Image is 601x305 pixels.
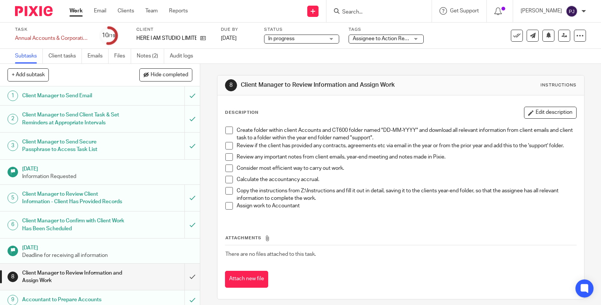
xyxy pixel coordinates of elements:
p: Create folder within client Accounts and CT600 folder named "DD-MM-YYYY" and download all relevan... [237,127,576,142]
div: Instructions [541,82,577,88]
h1: Client Manager to Send Client Task & Set Reminders at Appropriate Intervals [22,109,125,128]
div: 3 [8,140,18,151]
label: Status [264,27,339,33]
h1: [DATE] [22,163,193,173]
div: 8 [8,272,18,282]
h1: Client Manager to Confirm with Client Work Has Been Scheduled [22,215,125,234]
span: Assignee to Action Review Comments [353,36,442,41]
a: Files [114,49,131,63]
h1: Client Manager to Review Information and Assign Work [241,81,417,89]
span: Get Support [450,8,479,14]
a: Clients [118,7,134,15]
input: Search [341,9,409,16]
a: Subtasks [15,49,43,63]
span: Hide completed [151,72,188,78]
p: Deadline for receiving all information [22,252,193,259]
a: Client tasks [48,49,82,63]
div: 5 [8,193,18,203]
p: Calculate the accountancy accrual. [237,176,576,183]
img: svg%3E [566,5,578,17]
p: Information Requested [22,173,193,180]
img: Pixie [15,6,53,16]
a: Notes (2) [137,49,164,63]
span: Attachments [225,236,261,240]
h1: Client Manager to Review Client Information - Client Has Provided Records [22,189,125,208]
button: Hide completed [139,68,192,81]
button: + Add subtask [8,68,49,81]
small: /19 [109,34,115,38]
a: Emails [88,49,109,63]
div: 2 [8,114,18,124]
p: HERE I AM STUDIO LIMITED [136,35,196,42]
button: Attach new file [225,271,268,288]
h1: Client Manager to Send Email [22,90,125,101]
label: Tags [349,27,424,33]
p: Description [225,110,258,116]
div: 8 [225,79,237,91]
div: 1 [8,91,18,101]
h1: Client Manager to Send Secure Passphrase to Access Task List [22,136,125,156]
span: [DATE] [221,36,237,41]
p: Assign work to Accountant [237,202,576,210]
a: Email [94,7,106,15]
label: Task [15,27,90,33]
span: In progress [268,36,294,41]
a: Audit logs [170,49,199,63]
label: Client [136,27,211,33]
label: Due by [221,27,255,33]
a: Work [69,7,83,15]
p: Review if the client has provided any contracts, agreements etc via email in the year or from the... [237,142,576,149]
p: Copy the instructions from Z:\Instructions and fill it out in detail, saving it to the clients ye... [237,187,576,202]
a: Reports [169,7,188,15]
h1: [DATE] [22,242,193,252]
p: Review any important notes from client emails, year-end meeting and notes made in Pixie. [237,153,576,161]
div: 6 [8,220,18,230]
p: [PERSON_NAME] [521,7,562,15]
a: Team [145,7,158,15]
p: Consider most efficient way to carry out work. [237,165,576,172]
span: There are no files attached to this task. [225,252,316,257]
h1: Client Manager to Review Information and Assign Work [22,267,125,287]
button: Edit description [524,107,577,119]
div: Annual Accounts &amp; Corporation Tax Return - March 31, 2025 [15,35,90,42]
div: 10 [102,31,115,40]
div: Annual Accounts & Corporation Tax Return - [DATE] [15,35,90,42]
